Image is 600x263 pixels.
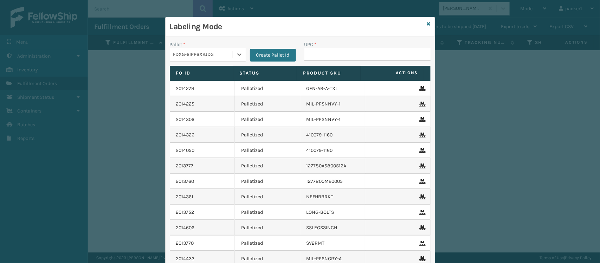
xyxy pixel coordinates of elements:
[300,174,366,189] td: 1277800M20005
[176,101,195,108] a: 2014225
[235,174,300,189] td: Palletized
[176,224,195,231] a: 2014606
[173,51,233,58] div: FDXG-6IPP6X2JDG
[420,194,424,199] i: Remove From Pallet
[300,112,366,127] td: MIL-PPSNNVY-1
[250,49,296,62] button: Create Pallet Id
[240,70,290,76] label: Status
[420,133,424,137] i: Remove From Pallet
[176,70,227,76] label: Fo Id
[176,178,194,185] a: 2013760
[300,236,366,251] td: SV2RMT
[300,96,366,112] td: MIL-PPSNNVY-1
[300,127,366,143] td: 410079-1160
[235,189,300,205] td: Palletized
[235,143,300,158] td: Palletized
[420,225,424,230] i: Remove From Pallet
[420,148,424,153] i: Remove From Pallet
[176,147,195,154] a: 2014050
[300,81,366,96] td: GEN-AB-A-TXL
[176,240,194,247] a: 2013770
[420,86,424,91] i: Remove From Pallet
[300,189,366,205] td: NEFHBBRKT
[363,67,422,79] span: Actions
[235,112,300,127] td: Palletized
[170,41,186,48] label: Pallet
[235,220,300,236] td: Palletized
[420,256,424,261] i: Remove From Pallet
[170,21,424,32] h3: Labeling Mode
[176,131,195,139] a: 2014326
[176,209,194,216] a: 2013752
[300,205,366,220] td: LONG-BOLTS
[420,163,424,168] i: Remove From Pallet
[176,116,195,123] a: 2014306
[303,70,354,76] label: Product SKU
[420,241,424,246] i: Remove From Pallet
[235,158,300,174] td: Palletized
[300,158,366,174] td: 127780A5800512A
[420,179,424,184] i: Remove From Pallet
[420,117,424,122] i: Remove From Pallet
[176,255,195,262] a: 2014432
[304,41,317,48] label: UPC
[235,96,300,112] td: Palletized
[235,236,300,251] td: Palletized
[176,193,194,200] a: 2014361
[420,102,424,107] i: Remove From Pallet
[420,210,424,215] i: Remove From Pallet
[176,162,194,169] a: 2013777
[176,85,194,92] a: 2014279
[300,220,366,236] td: SSLEGS3INCH
[235,205,300,220] td: Palletized
[300,143,366,158] td: 410079-1160
[235,81,300,96] td: Palletized
[235,127,300,143] td: Palletized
